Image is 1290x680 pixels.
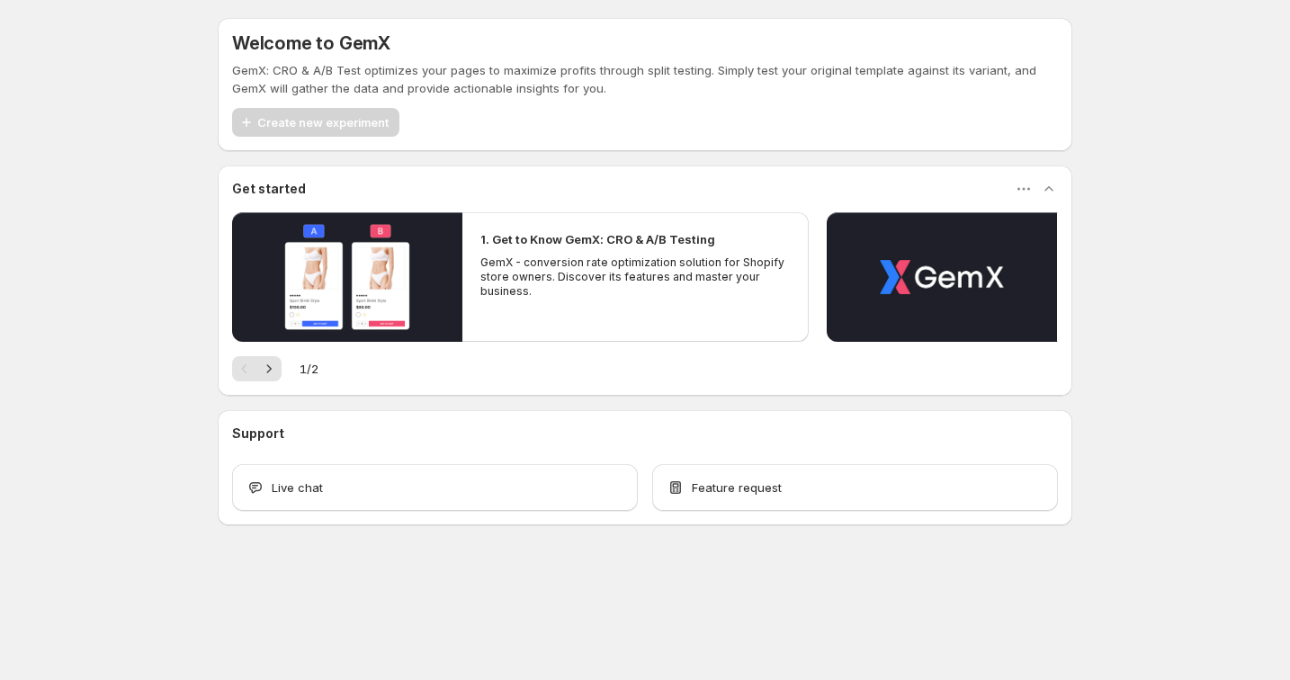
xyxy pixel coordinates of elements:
[827,212,1057,342] button: Play video
[232,61,1058,97] p: GemX: CRO & A/B Test optimizes your pages to maximize profits through split testing. Simply test ...
[300,360,318,378] span: 1 / 2
[272,479,323,497] span: Live chat
[692,479,782,497] span: Feature request
[232,356,282,381] nav: Pagination
[232,180,306,198] h3: Get started
[232,32,390,54] h5: Welcome to GemX
[480,255,790,299] p: GemX - conversion rate optimization solution for Shopify store owners. Discover its features and ...
[256,356,282,381] button: Next
[232,212,462,342] button: Play video
[232,425,284,443] h3: Support
[480,230,715,248] h2: 1. Get to Know GemX: CRO & A/B Testing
